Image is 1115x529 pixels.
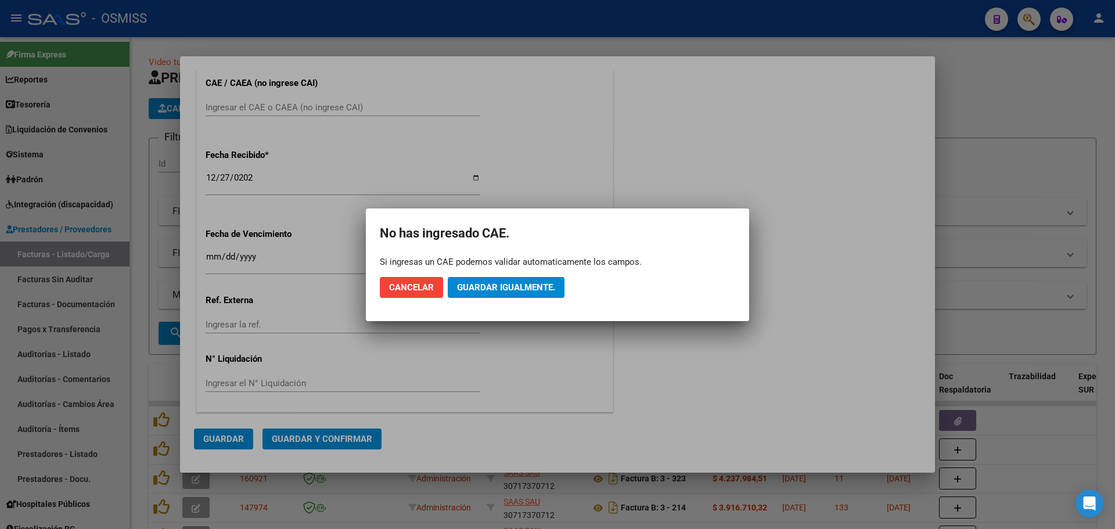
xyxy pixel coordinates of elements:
h2: No has ingresado CAE. [380,222,735,244]
div: Open Intercom Messenger [1076,490,1103,517]
span: Guardar igualmente. [457,282,555,293]
div: Si ingresas un CAE podemos validar automaticamente los campos. [380,256,735,268]
button: Guardar igualmente. [448,277,564,298]
span: Cancelar [389,282,434,293]
button: Cancelar [380,277,443,298]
